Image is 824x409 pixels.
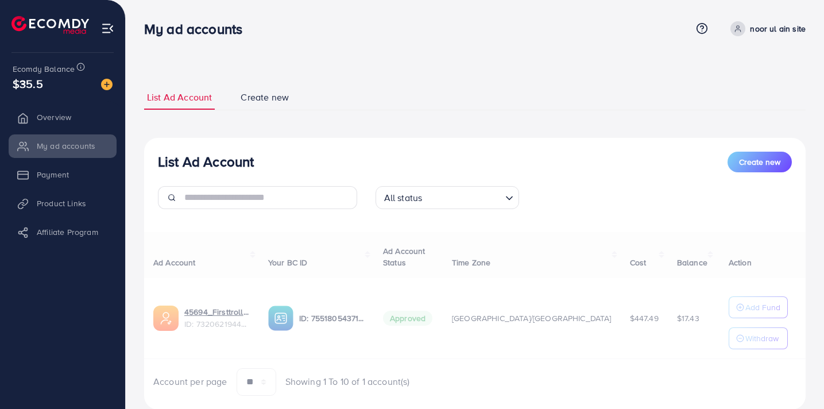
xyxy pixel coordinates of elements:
span: Create new [241,91,289,104]
span: All status [382,190,425,206]
h3: My ad accounts [144,21,252,37]
p: noor ul ain site [750,22,806,36]
span: Ecomdy Balance [13,63,75,75]
input: Search for option [425,187,500,206]
button: Create new [728,152,792,172]
span: $35.5 [13,75,43,92]
img: logo [11,16,89,34]
a: noor ul ain site [726,21,806,36]
img: image [101,79,113,90]
h3: List Ad Account [158,153,254,170]
span: List Ad Account [147,91,212,104]
img: menu [101,22,114,35]
span: Create new [739,156,780,168]
div: Search for option [376,186,519,209]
